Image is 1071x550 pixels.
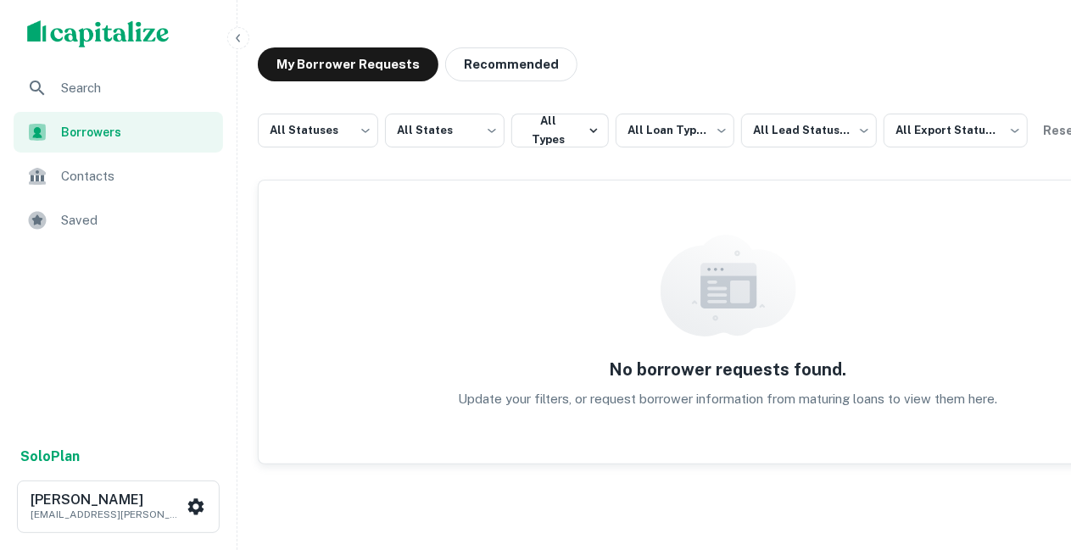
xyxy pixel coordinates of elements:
span: Saved [61,210,213,231]
p: [EMAIL_ADDRESS][PERSON_NAME][DOMAIN_NAME] [31,507,183,522]
strong: Solo Plan [20,448,80,464]
a: SoloPlan [20,447,80,467]
div: All Statuses [258,108,378,153]
iframe: Chat Widget [986,414,1071,496]
div: All Lead Statuses [741,108,877,153]
p: Update your filters, or request borrower information from maturing loans to view them here. [459,389,998,409]
a: Contacts [14,156,223,197]
button: [PERSON_NAME][EMAIL_ADDRESS][PERSON_NAME][DOMAIN_NAME] [17,481,220,533]
div: All Export Statuses [884,108,1028,153]
span: Contacts [61,166,213,186]
button: All Types [511,114,609,147]
div: All States [385,108,505,153]
button: Recommended [445,47,577,81]
img: empty content [661,235,796,336]
button: My Borrower Requests [258,47,438,81]
div: All Loan Types [616,108,734,153]
h6: [PERSON_NAME] [31,493,183,507]
img: capitalize-logo.png [27,20,170,47]
a: Saved [14,200,223,241]
a: Search [14,68,223,108]
h5: No borrower requests found. [610,357,847,382]
span: Borrowers [61,123,213,142]
a: Borrowers [14,112,223,153]
span: Search [61,78,213,98]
